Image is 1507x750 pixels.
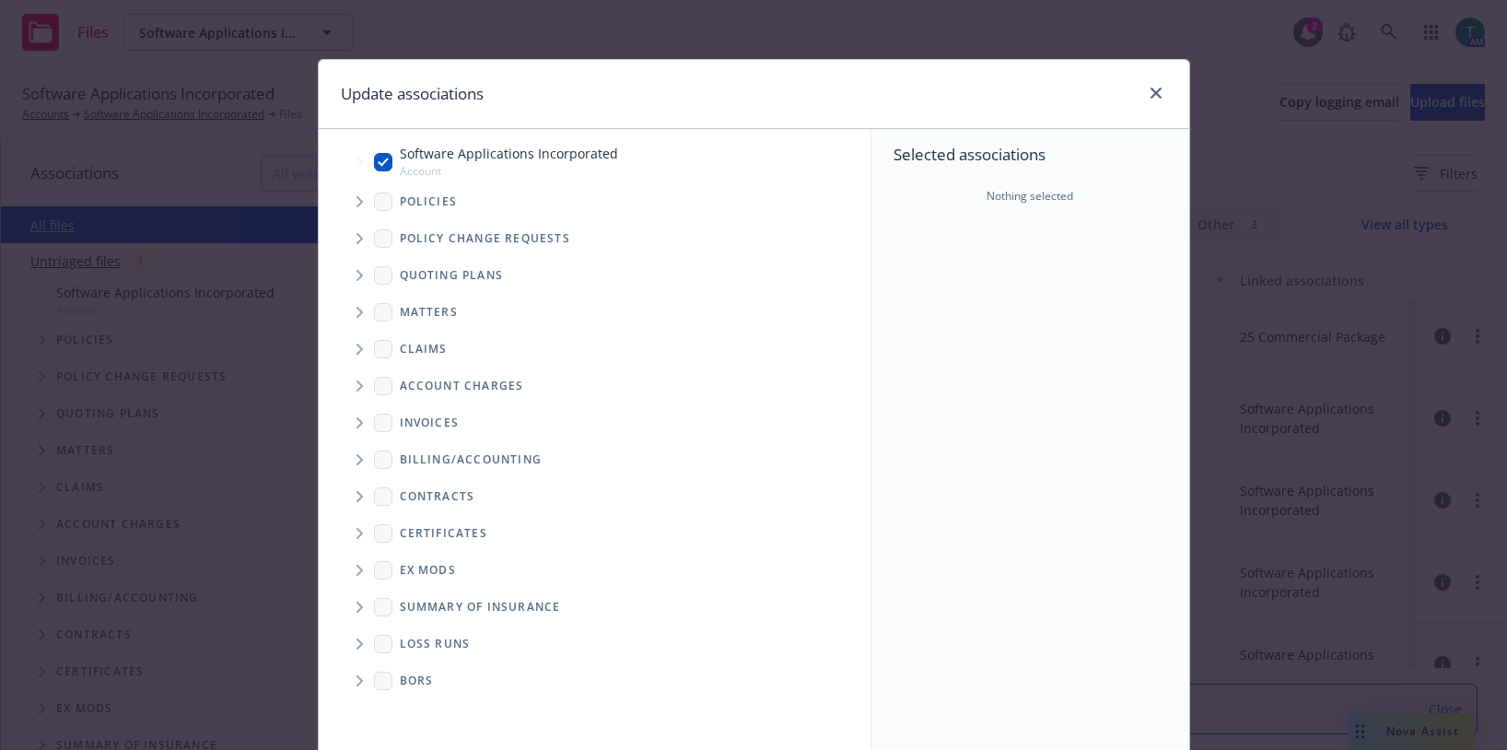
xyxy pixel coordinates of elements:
h1: Update associations [341,82,484,106]
span: Selected associations [894,144,1167,166]
span: Loss Runs [400,639,471,650]
span: Matters [400,307,458,318]
span: Billing/Accounting [400,454,543,465]
a: close [1145,82,1167,104]
span: Certificates [400,528,487,539]
div: Tree Example [319,140,870,440]
span: Invoices [400,417,460,428]
div: Folder Tree Example [319,441,870,699]
span: Claims [400,344,448,355]
span: Account charges [400,381,524,392]
span: Ex Mods [400,565,456,576]
span: Policies [400,196,458,207]
span: Software Applications Incorporated [400,144,618,163]
span: Summary of insurance [400,602,561,613]
span: Quoting plans [400,270,504,281]
span: Contracts [400,491,475,502]
span: Account [400,163,618,179]
span: BORs [400,675,434,686]
span: Nothing selected [987,188,1073,205]
span: Policy change requests [400,233,570,244]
